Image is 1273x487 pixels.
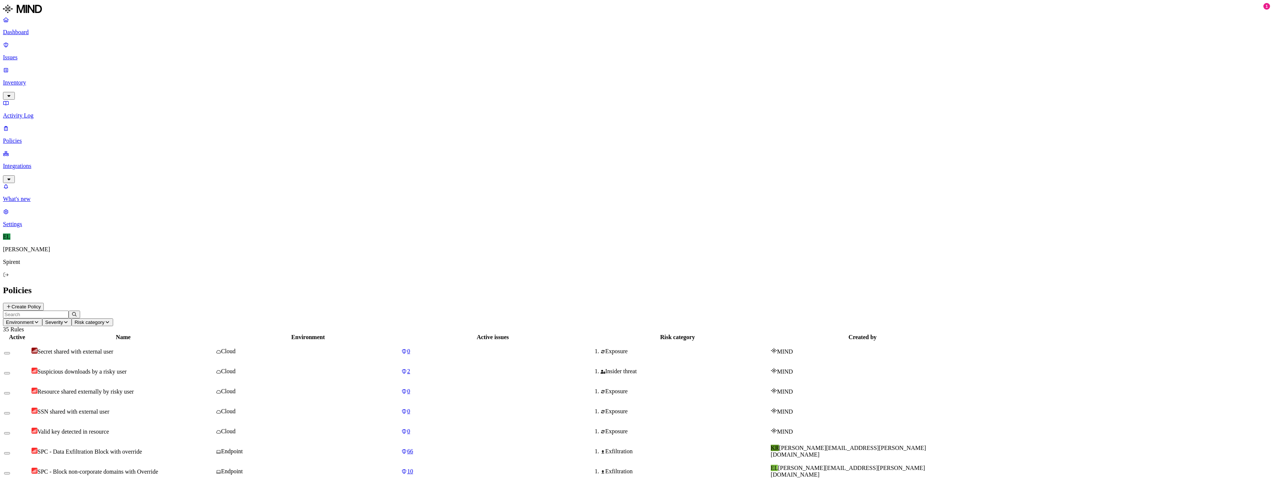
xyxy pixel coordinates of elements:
[601,408,769,415] div: Exposure
[3,125,1270,144] a: Policies
[771,408,777,414] img: mind-logo-icon.svg
[4,334,30,341] div: Active
[3,29,1270,36] p: Dashboard
[3,79,1270,86] p: Inventory
[771,388,777,394] img: mind-logo-icon.svg
[771,445,779,451] span: KR
[32,334,215,341] div: Name
[601,468,769,475] div: Exfiltration
[32,428,37,434] img: severity-high.svg
[777,348,793,355] span: MIND
[401,388,585,395] a: 0
[771,445,926,458] span: [PERSON_NAME][EMAIL_ADDRESS][PERSON_NAME][DOMAIN_NAME]
[32,388,37,394] img: severity-high.svg
[1263,3,1270,10] div: 1
[3,196,1270,202] p: What's new
[221,388,236,394] span: Cloud
[3,303,44,311] button: Create Policy
[771,428,777,434] img: mind-logo-icon.svg
[407,388,410,394] span: 0
[221,428,236,434] span: Cloud
[3,3,42,15] img: MIND
[771,334,954,341] div: Created by
[407,428,410,434] span: 0
[3,112,1270,119] p: Activity Log
[3,311,69,318] input: Search
[3,54,1270,61] p: Issues
[216,334,399,341] div: Environment
[601,368,769,375] div: Insider threat
[32,448,37,454] img: severity-high.svg
[407,368,410,374] span: 2
[401,368,585,375] a: 2
[3,221,1270,228] p: Settings
[3,67,1270,99] a: Inventory
[3,163,1270,169] p: Integrations
[221,408,236,414] span: Cloud
[221,368,236,374] span: Cloud
[37,368,126,375] span: Suspicious downloads by a risky user
[401,408,585,415] a: 0
[401,334,585,341] div: Active issues
[3,326,24,332] span: 35 Rules
[3,183,1270,202] a: What's new
[3,150,1270,182] a: Integrations
[32,468,37,474] img: severity-high.svg
[3,138,1270,144] p: Policies
[221,348,236,354] span: Cloud
[401,448,585,455] a: 66
[3,259,1270,265] p: Spirent
[777,408,793,415] span: MIND
[401,468,585,475] a: 10
[771,465,925,478] span: [PERSON_NAME][EMAIL_ADDRESS][PERSON_NAME][DOMAIN_NAME]
[601,388,769,395] div: Exposure
[407,448,413,454] span: 66
[771,465,778,471] span: EL
[32,368,37,374] img: severity-high.svg
[401,348,585,355] a: 0
[32,408,37,414] img: severity-high.svg
[777,368,793,375] span: MIND
[601,348,769,355] div: Exposure
[401,428,585,435] a: 0
[37,388,134,395] span: Resource shared externally by risky user
[771,368,777,374] img: mind-logo-icon.svg
[407,468,413,474] span: 10
[3,3,1270,16] a: MIND
[3,100,1270,119] a: Activity Log
[6,319,34,325] span: Environment
[45,319,63,325] span: Severity
[37,448,142,455] span: SPC - Data Exfiltration Block with override
[407,408,410,414] span: 0
[3,42,1270,61] a: Issues
[37,348,113,355] span: Secret shared with external user
[771,348,777,354] img: mind-logo-icon.svg
[3,285,1270,295] h2: Policies
[407,348,410,354] span: 0
[221,468,243,474] span: Endpoint
[32,348,37,354] img: severity-critical.svg
[777,388,793,395] span: MIND
[586,334,769,341] div: Risk category
[3,16,1270,36] a: Dashboard
[37,468,158,475] span: SPC - Block non-corporate domains with Override
[3,233,10,240] span: EL
[3,208,1270,228] a: Settings
[777,428,793,435] span: MIND
[37,428,109,435] span: Valid key detected in resource
[601,448,769,455] div: Exfiltration
[221,448,243,454] span: Endpoint
[75,319,105,325] span: Risk category
[37,408,109,415] span: SSN shared with external user
[601,428,769,435] div: Exposure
